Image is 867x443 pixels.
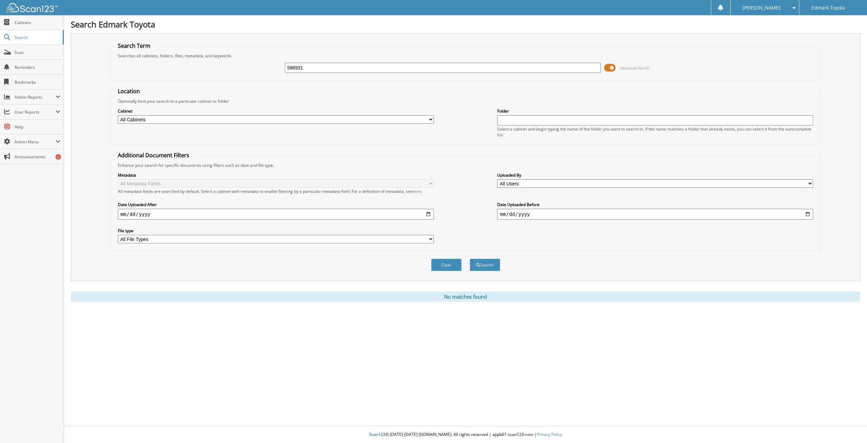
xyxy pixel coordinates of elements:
[118,209,434,220] input: start
[64,426,867,443] div: © [DATE]-[DATE] [DOMAIN_NAME]. All rights reserved | appb01-scan123-com |
[537,431,562,437] a: Privacy Policy
[15,35,59,40] span: Search
[118,108,434,114] label: Cabinet
[15,64,60,70] span: Reminders
[497,126,813,138] div: Select a cabinet and begin typing the name of the folder you want to search in. If the name match...
[114,162,817,168] div: Enhance your search for specific documents using filters such as date and file type.
[15,94,56,100] span: Admin Reports
[470,259,500,271] button: Search
[7,3,58,12] img: scan123-logo-white.svg
[15,139,56,145] span: Admin Menu
[413,188,421,194] a: here
[118,228,434,234] label: File type
[114,98,817,104] div: Optionally limit your search to a particular cabinet or folder
[114,87,143,95] legend: Location
[71,291,860,302] div: No matches found
[71,19,860,30] h1: Search Edmark Toyota
[619,65,650,71] span: Advanced Search
[15,109,56,115] span: User Reports
[118,188,434,194] div: All metadata fields are searched by default. Select a cabinet with metadata to enable filtering b...
[497,172,813,178] label: Uploaded By
[369,431,385,437] span: Scan123
[431,259,462,271] button: Clear
[497,108,813,114] label: Folder
[56,154,61,160] div: 6
[497,202,813,207] label: Date Uploaded Before
[497,209,813,220] input: end
[811,6,845,10] span: Edmark Toyota
[118,202,434,207] label: Date Uploaded After
[114,53,817,59] div: Searches all cabinets, folders, files, metadata, and keywords
[15,124,60,130] span: Help
[15,154,60,160] span: Announcements
[742,6,780,10] span: [PERSON_NAME]
[15,79,60,85] span: Bookmarks
[114,42,154,49] legend: Search Term
[15,49,60,55] span: Scan
[15,20,60,25] span: Cabinets
[114,152,193,159] legend: Additional Document Filters
[118,172,434,178] label: Metadata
